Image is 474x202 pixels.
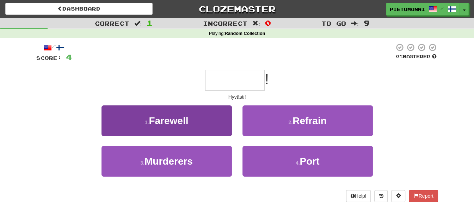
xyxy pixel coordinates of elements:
a: Clozemaster [163,3,310,15]
a: pietumonni / [386,3,460,16]
strong: Random Collection [225,31,265,36]
a: Dashboard [5,3,153,15]
span: : [134,20,142,26]
div: Hyvästi! [36,93,438,100]
span: Murderers [144,156,193,167]
small: 2 . [288,120,293,125]
button: Help! [346,190,371,202]
span: 0 % [396,54,403,59]
span: 0 [265,19,271,27]
button: Report [409,190,438,202]
button: Round history (alt+y) [374,190,388,202]
span: pietumonni [390,6,425,12]
button: 1.Farewell [101,105,232,136]
div: / [36,43,72,52]
button: 4.Port [242,146,373,177]
span: Farewell [149,115,188,126]
button: 3.Murderers [101,146,232,177]
small: 4 . [296,160,300,166]
span: Incorrect [203,20,247,27]
span: 1 [147,19,153,27]
span: : [351,20,359,26]
span: Correct [95,20,129,27]
div: Mastered [394,54,438,60]
small: 1 . [145,120,149,125]
span: Refrain [293,115,326,126]
span: Score: [36,55,62,61]
span: To go [321,20,346,27]
span: ! [265,71,269,87]
span: Port [300,156,319,167]
span: : [252,20,260,26]
span: 9 [363,19,369,27]
button: 2.Refrain [242,105,373,136]
small: 3 . [140,160,144,166]
span: 4 [66,53,72,61]
span: / [441,6,444,11]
